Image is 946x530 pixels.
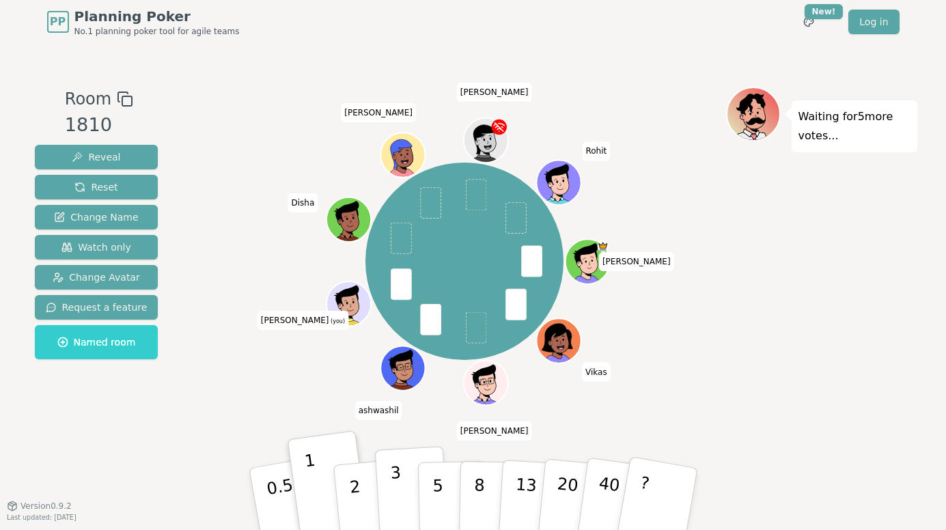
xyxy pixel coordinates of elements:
span: PP [50,14,66,30]
button: Version0.9.2 [7,501,72,512]
span: Click to change your name [599,252,674,271]
button: New! [796,10,821,34]
span: Room [65,87,111,111]
span: Ajay Sanap is the host [598,240,609,251]
div: 1810 [65,111,133,139]
button: Request a feature [35,295,158,320]
button: Change Name [35,205,158,229]
a: Log in [848,10,899,34]
button: Click to change your avatar [328,283,370,324]
button: Watch only [35,235,158,260]
span: Click to change your name [582,362,611,381]
span: Version 0.9.2 [20,501,72,512]
span: Change Avatar [53,270,140,284]
span: Click to change your name [258,311,348,330]
span: Planning Poker [74,7,240,26]
span: Watch only [61,240,131,254]
span: Click to change your name [582,141,610,161]
span: Click to change your name [457,83,532,102]
a: PPPlanning PokerNo.1 planning poker tool for agile teams [47,7,240,37]
button: Change Avatar [35,265,158,290]
span: Click to change your name [288,193,318,212]
span: Click to change your name [355,401,402,420]
span: Named room [57,335,136,349]
span: Request a feature [46,301,148,314]
span: Last updated: [DATE] [7,514,76,521]
span: (you) [329,318,346,324]
span: Click to change your name [341,102,416,122]
p: 1 [303,451,324,525]
span: Click to change your name [457,421,532,440]
button: Reset [35,175,158,199]
button: Named room [35,325,158,359]
span: Change Name [54,210,138,224]
span: Reveal [72,150,120,164]
div: New! [805,4,844,19]
span: No.1 planning poker tool for agile teams [74,26,240,37]
span: Reset [74,180,117,194]
p: Waiting for 5 more votes... [798,107,910,145]
button: Reveal [35,145,158,169]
